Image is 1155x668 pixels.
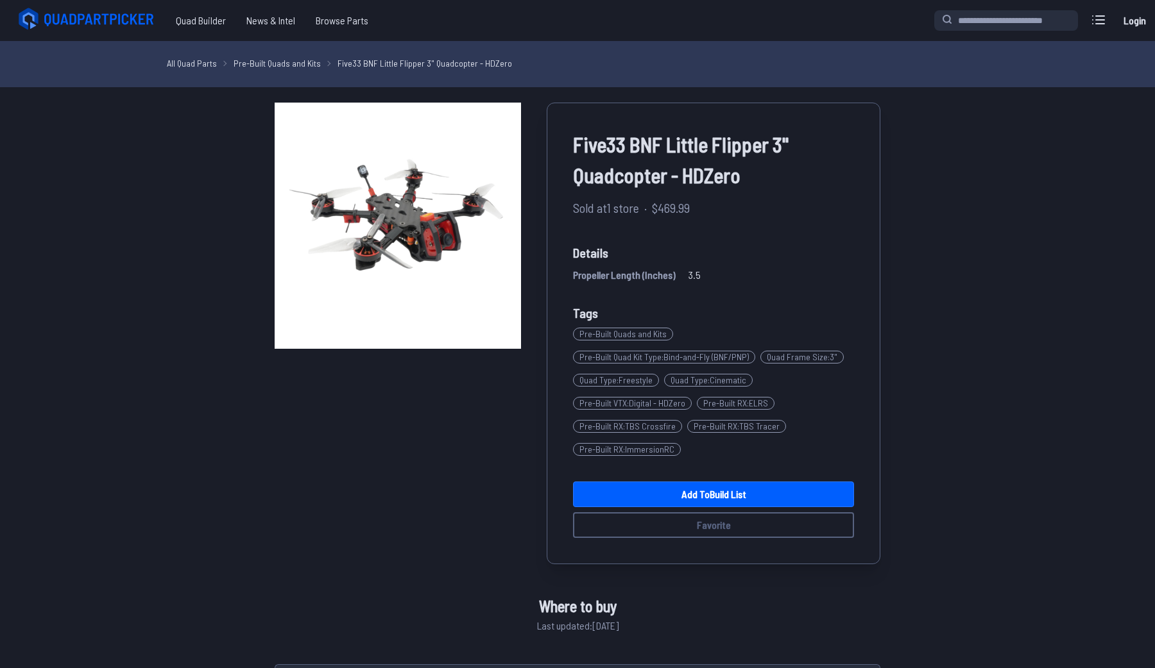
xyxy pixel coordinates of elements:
[573,443,681,456] span: Pre-Built RX : ImmersionRC
[573,392,697,415] a: Pre-Built VTX:Digital - HDZero
[573,374,659,387] span: Quad Type : Freestyle
[573,129,854,190] span: Five33 BNF Little Flipper 3" Quadcopter - HDZero
[236,8,305,33] a: News & Intel
[697,392,780,415] a: Pre-Built RX:ELRS
[275,103,521,349] img: image
[573,322,678,346] a: Pre-Built Quads and Kits
[573,415,687,438] a: Pre-Built RX:TBS Crossfire
[687,415,791,438] a: Pre-Built RX:TBS Tracer
[338,56,512,70] a: Five33 BNF Little Flipper 3" Quadcopter - HDZero
[573,351,755,363] span: Pre-Built Quad Kit Type : Bind-and-Fly (BNF/PNP)
[687,420,786,433] span: Pre-Built RX : TBS Tracer
[573,198,639,217] span: Sold at 1 store
[652,198,690,217] span: $469.99
[573,420,682,433] span: Pre-Built RX : TBS Crossfire
[573,369,664,392] a: Quad Type:Freestyle
[573,438,686,461] a: Pre-Built RX:ImmersionRC
[305,8,379,33] a: Browse Parts
[573,397,692,410] span: Pre-Built VTX : Digital - HDZero
[573,512,854,538] button: Favorite
[1119,8,1150,33] a: Login
[573,243,854,262] span: Details
[760,346,849,369] a: Quad Frame Size:3"
[697,397,774,410] span: Pre-Built RX : ELRS
[760,351,844,363] span: Quad Frame Size : 3"
[234,56,321,70] a: Pre-Built Quads and Kits
[573,346,760,369] a: Pre-Built Quad Kit Type:Bind-and-Fly (BNF/PNP)
[167,56,217,70] a: All Quad Parts
[664,369,758,392] a: Quad Type:Cinematic
[664,374,753,387] span: Quad Type : Cinematic
[644,198,647,217] span: ·
[537,618,619,633] span: Last updated: [DATE]
[573,328,673,340] span: Pre-Built Quads and Kits
[166,8,236,33] a: Quad Builder
[573,481,854,507] a: Add toBuild List
[573,267,676,283] span: Propeller Length (Inches)
[689,267,701,283] span: 3.5
[539,595,617,618] span: Where to buy
[573,305,598,321] span: Tags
